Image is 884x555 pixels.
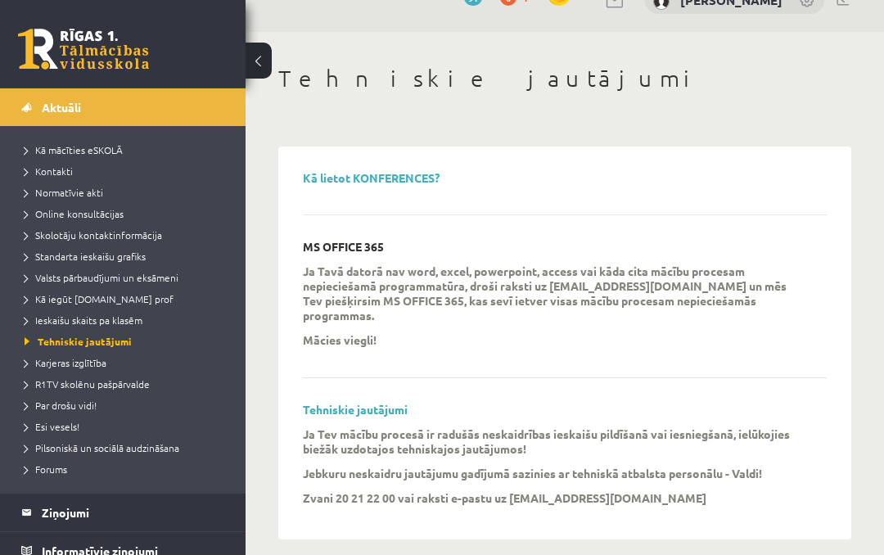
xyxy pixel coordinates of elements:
a: Standarta ieskaišu grafiks [25,249,229,264]
a: Par drošu vidi! [25,398,229,413]
span: Tehniskie jautājumi [25,335,132,348]
span: Normatīvie akti [25,186,103,199]
p: Ja Tavā datorā nav word, excel, powerpoint, access vai kāda cita mācību procesam nepieciešamā pro... [303,264,802,323]
a: Tehniskie jautājumi [25,334,229,349]
legend: Ziņojumi [42,494,225,531]
span: Karjeras izglītība [25,356,106,369]
p: Mācies viegli! [303,332,377,347]
span: Par drošu vidi! [25,399,97,412]
a: Online konsultācijas [25,206,229,221]
a: Kontakti [25,164,229,178]
a: Karjeras izglītība [25,355,229,370]
span: Pilsoniskā un sociālā audzināšana [25,441,179,454]
p: Ja Tev mācību procesā ir radušās neskaidrības ieskaišu pildīšanā vai iesniegšanā, ielūkojies biež... [303,426,802,456]
p: Jebkuru neskaidru jautājumu gadījumā sazinies ar tehniskā atbalsta personālu - Valdi! [303,466,762,481]
a: R1TV skolēnu pašpārvalde [25,377,229,391]
a: Tehniskie jautājumi [303,402,408,417]
a: Ieskaišu skaits pa klasēm [25,313,229,327]
a: Esi vesels! [25,419,229,434]
h1: Tehniskie jautājumi [278,65,851,92]
a: Pilsoniskā un sociālā audzināšana [25,440,229,455]
strong: Zvani 20 21 22 00 vai raksti e-pastu uz [EMAIL_ADDRESS][DOMAIN_NAME] [303,490,706,505]
span: Ieskaišu skaits pa klasēm [25,314,142,327]
span: Kā mācīties eSKOLĀ [25,143,123,156]
a: Forums [25,462,229,476]
p: MS OFFICE 365 [303,240,384,254]
a: Aktuāli [21,88,225,126]
span: Aktuāli [42,100,81,115]
a: Ziņojumi [21,494,225,531]
a: Skolotāju kontaktinformācija [25,228,229,242]
span: Valsts pārbaudījumi un eksāmeni [25,271,178,284]
span: Skolotāju kontaktinformācija [25,228,162,241]
a: Kā lietot KONFERENCES? [303,170,440,185]
a: Normatīvie akti [25,185,229,200]
span: Kā iegūt [DOMAIN_NAME] prof [25,292,174,305]
a: Kā mācīties eSKOLĀ [25,142,229,157]
span: Standarta ieskaišu grafiks [25,250,146,263]
a: Kā iegūt [DOMAIN_NAME] prof [25,291,229,306]
a: Valsts pārbaudījumi un eksāmeni [25,270,229,285]
span: Online konsultācijas [25,207,124,220]
a: Rīgas 1. Tālmācības vidusskola [18,29,149,70]
span: Forums [25,463,67,476]
span: Kontakti [25,165,73,178]
span: Esi vesels! [25,420,79,433]
span: R1TV skolēnu pašpārvalde [25,377,150,390]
